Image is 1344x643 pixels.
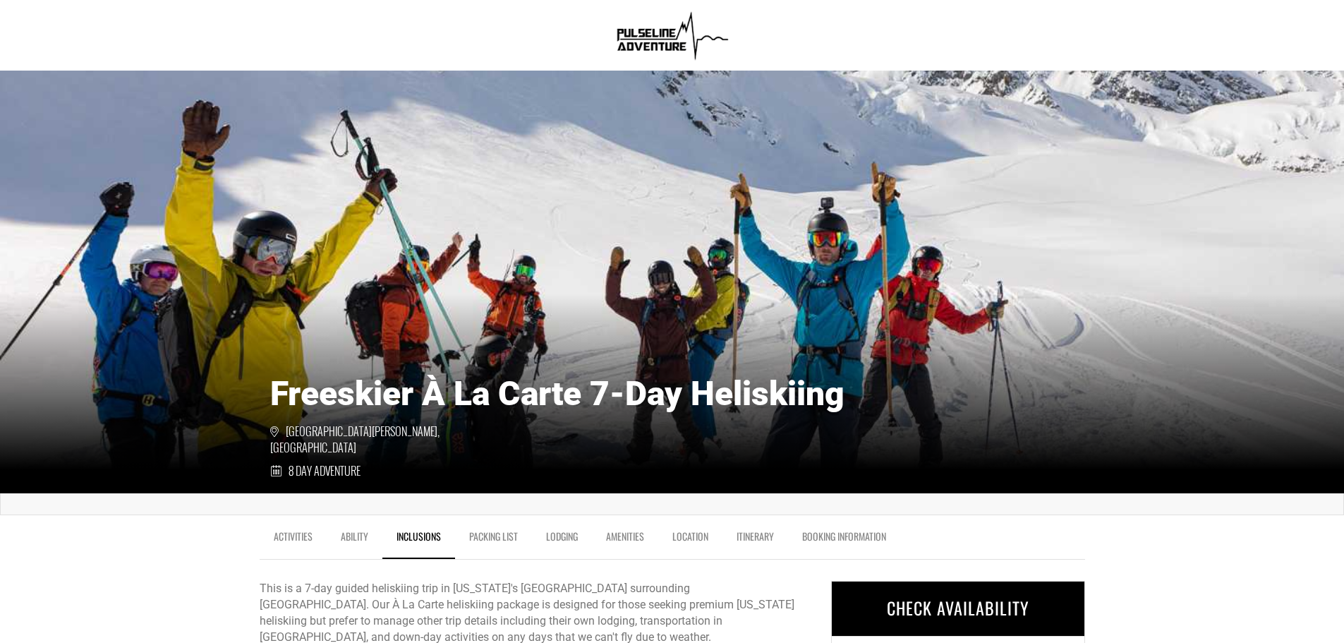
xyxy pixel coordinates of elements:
[455,522,532,558] a: Packing List
[887,595,1029,620] span: CHECK AVAILABILITY
[270,423,471,456] span: [GEOGRAPHIC_DATA][PERSON_NAME], [GEOGRAPHIC_DATA]
[532,522,592,558] a: Lodging
[658,522,722,558] a: Location
[722,522,788,558] a: Itinerary
[270,375,1074,413] h1: Freeskier À La Carte 7-Day Heliskiing
[327,522,382,558] a: Ability
[611,7,733,64] img: 1638909355.png
[260,522,327,558] a: Activities
[289,463,361,479] span: 8 Day Adventure
[382,522,455,559] a: Inclusions
[788,522,900,558] a: BOOKING INFORMATION
[592,522,658,558] a: Amenities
